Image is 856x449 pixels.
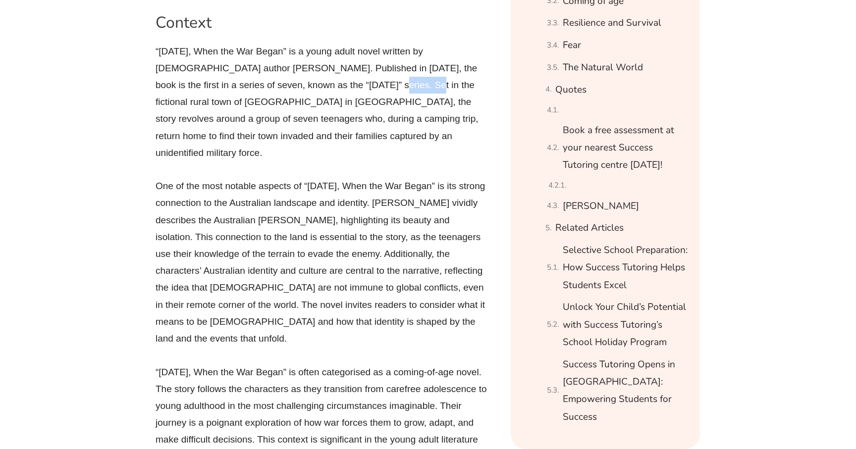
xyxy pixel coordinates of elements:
[156,43,487,161] p: “[DATE], When the War Began” is a young adult novel written by [DEMOGRAPHIC_DATA] author [PERSON_...
[563,14,661,32] a: Resilience and Survival
[563,356,688,426] a: Success Tutoring Opens in [GEOGRAPHIC_DATA]: Empowering Students for Success
[156,12,487,33] h2: Context
[563,242,688,294] a: Selective School Preparation: How Success Tutoring Helps Students Excel
[686,337,856,449] iframe: Chat Widget
[563,198,639,215] a: [PERSON_NAME]
[563,37,581,54] a: Fear
[563,122,688,174] a: Book a free assessment at your nearest Success Tutoring centre [DATE]!
[555,219,624,237] a: Related Articles
[555,81,587,99] a: Quotes
[563,59,643,76] a: The Natural World
[156,178,487,347] p: One of the most notable aspects of “[DATE], When the War Began” is its strong connection to the A...
[563,299,688,351] a: Unlock Your Child’s Potential with Success Tutoring’s School Holiday Program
